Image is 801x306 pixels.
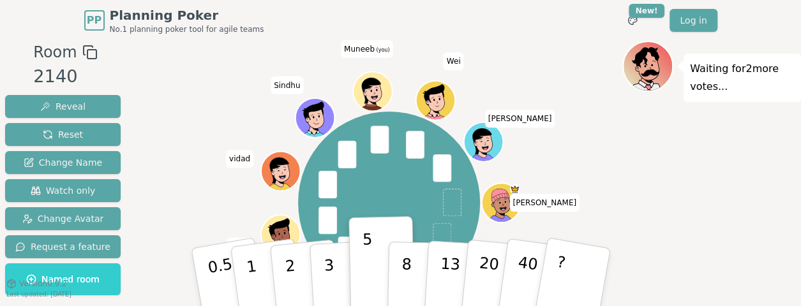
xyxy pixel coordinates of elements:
[6,291,71,298] span: Last updated: [DATE]
[5,95,121,118] button: Reveal
[510,184,520,194] span: Patrick is the host
[629,4,665,18] div: New!
[110,6,264,24] span: Planning Poker
[43,128,83,141] span: Reset
[110,24,264,34] span: No.1 planning poker tool for agile teams
[33,64,97,90] div: 2140
[19,279,67,289] span: Version 0.9.2
[509,194,580,212] span: Click to change your name
[87,13,101,28] span: PP
[444,52,464,70] span: Click to change your name
[33,41,77,64] span: Room
[5,123,121,146] button: Reset
[22,212,104,225] span: Change Avatar
[485,110,555,127] span: Click to change your name
[354,73,391,110] button: Click to change your avatar
[24,156,102,169] span: Change Name
[375,47,390,53] span: (you)
[621,9,644,32] button: New!
[84,6,264,34] a: PPPlanning PokerNo.1 planning poker tool for agile teams
[5,263,121,295] button: Named room
[15,240,110,253] span: Request a feature
[341,40,393,58] span: Click to change your name
[670,9,717,32] a: Log in
[362,230,373,299] p: 5
[5,207,121,230] button: Change Avatar
[5,235,121,258] button: Request a feature
[690,60,795,96] p: Waiting for 2 more votes...
[5,151,121,174] button: Change Name
[40,100,86,113] span: Reveal
[227,237,253,255] span: Click to change your name
[271,76,303,94] span: Click to change your name
[6,279,67,289] button: Version0.9.2
[31,184,96,197] span: Watch only
[226,150,253,168] span: Click to change your name
[26,273,100,286] span: Named room
[5,179,121,202] button: Watch only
